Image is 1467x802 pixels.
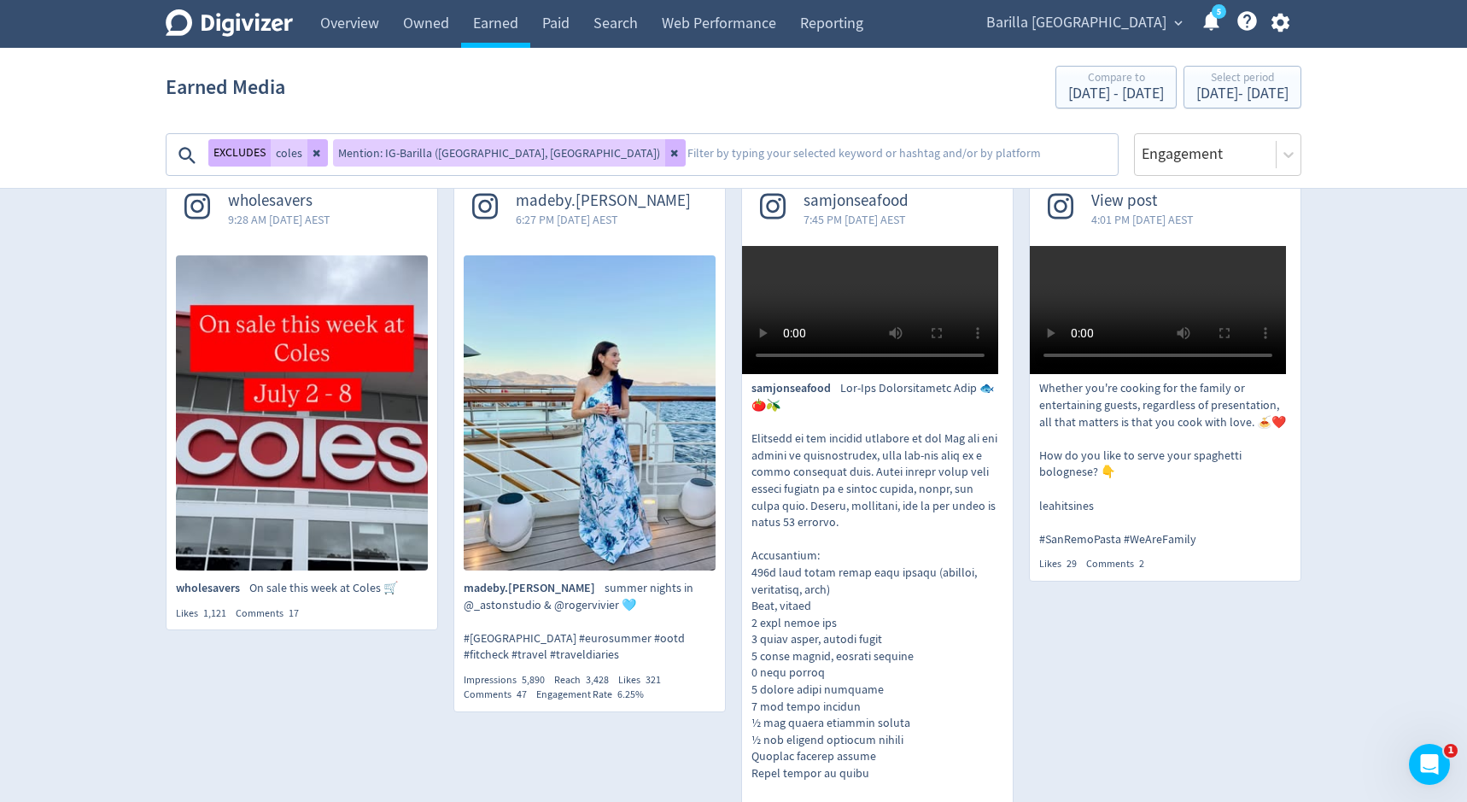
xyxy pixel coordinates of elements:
[751,380,840,397] span: samjonseafood
[1068,72,1164,86] div: Compare to
[454,173,725,701] a: madeby.[PERSON_NAME]6:27 PM [DATE] AESTsummer nights in @_astonstudio & @rogervivier 🩵 #greece #e...
[203,606,226,620] span: 1,121
[208,139,271,167] button: EXCLUDES
[289,606,299,620] span: 17
[516,191,691,211] span: madeby.[PERSON_NAME]
[1091,191,1194,211] span: View post
[617,688,644,701] span: 6.25%
[1091,211,1194,228] span: 4:01 PM [DATE] AEST
[1067,557,1077,571] span: 29
[176,606,236,621] div: Likes
[980,9,1187,37] button: Barilla [GEOGRAPHIC_DATA]
[804,211,909,228] span: 7:45 PM [DATE] AEST
[1055,66,1177,108] button: Compare to[DATE] - [DATE]
[618,673,670,688] div: Likes
[338,147,660,159] span: Mention: IG-Barilla ([GEOGRAPHIC_DATA], [GEOGRAPHIC_DATA])
[554,673,618,688] div: Reach
[1086,557,1154,571] div: Comments
[586,673,609,687] span: 3,428
[228,211,330,228] span: 9:28 AM [DATE] AEST
[176,255,428,571] img: On sale this week at Coles 🛒
[464,580,605,597] span: madeby.[PERSON_NAME]
[1184,66,1301,108] button: Select period[DATE]- [DATE]
[804,191,909,211] span: samjonseafood
[276,147,302,159] span: coles
[986,9,1166,37] span: Barilla [GEOGRAPHIC_DATA]
[1068,86,1164,102] div: [DATE] - [DATE]
[1212,4,1226,19] a: 5
[1217,6,1221,18] text: 5
[1171,15,1186,31] span: expand_more
[1039,557,1086,571] div: Likes
[522,673,545,687] span: 5,890
[1196,72,1289,86] div: Select period
[464,255,716,571] img: summer nights in @_astonstudio & @rogervivier 🩵 #greece #eurosummer #ootd #fitcheck #travel #trav...
[167,173,437,620] a: wholesavers9:28 AM [DATE] AESTOn sale this week at Coles 🛒wholesaversOn sale this week at Coles 🛒...
[516,211,691,228] span: 6:27 PM [DATE] AEST
[1444,744,1458,758] span: 1
[464,688,536,702] div: Comments
[536,688,653,702] div: Engagement Rate
[464,673,554,688] div: Impressions
[176,580,249,597] span: wholesavers
[1030,173,1300,571] a: View post4:01 PM [DATE] AESTWhether you're cooking for the family or entertaining guests, regardl...
[228,191,330,211] span: wholesavers
[236,606,308,621] div: Comments
[1196,86,1289,102] div: [DATE] - [DATE]
[646,673,661,687] span: 321
[1409,744,1450,785] iframe: Intercom live chat
[517,688,527,701] span: 47
[176,580,428,597] p: On sale this week at Coles 🛒
[1139,557,1144,571] span: 2
[166,60,285,114] h1: Earned Media
[1039,380,1291,547] p: Whether you're cooking for the family or entertaining guests, regardless of presentation, all tha...
[464,580,716,664] p: summer nights in @_astonstudio & @rogervivier 🩵 #[GEOGRAPHIC_DATA] #eurosummer #ootd #fitcheck #t...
